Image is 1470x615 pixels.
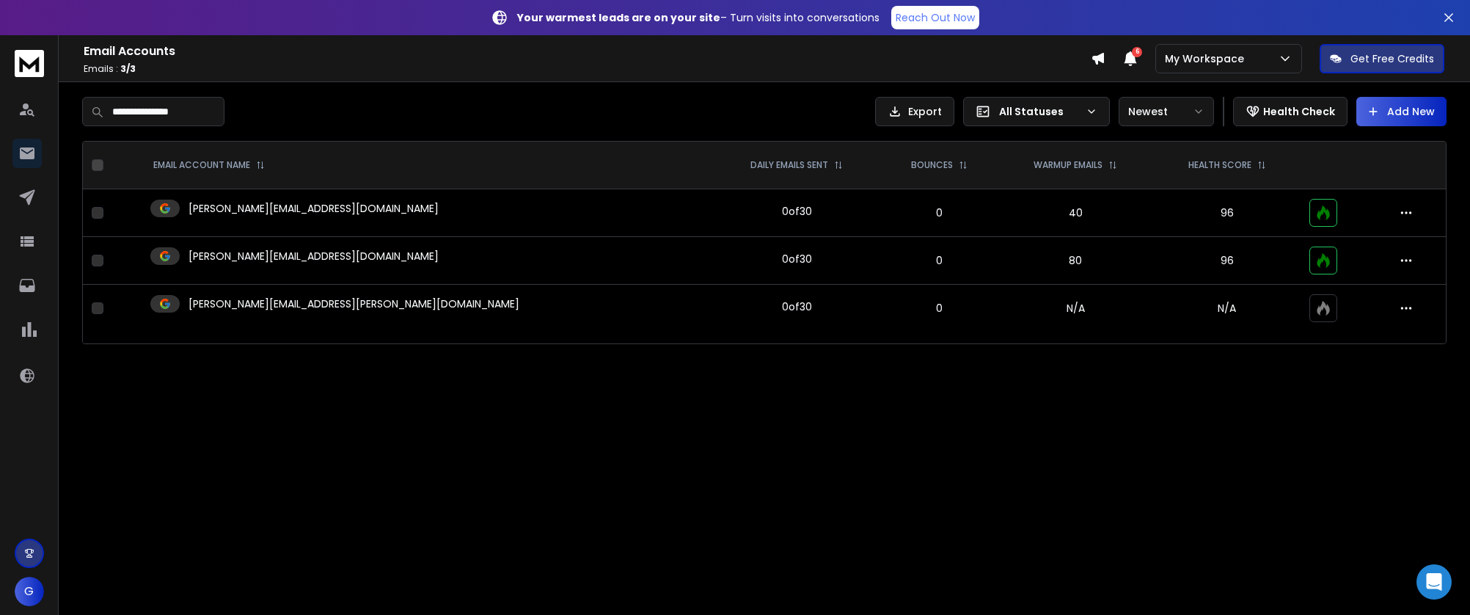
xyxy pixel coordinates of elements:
[1153,237,1301,285] td: 96
[517,10,880,25] p: – Turn visits into conversations
[896,10,975,25] p: Reach Out Now
[153,159,265,171] div: EMAIL ACCOUNT NAME
[1162,301,1292,316] p: N/A
[998,189,1153,237] td: 40
[875,97,954,126] button: Export
[1188,159,1251,171] p: HEALTH SCORE
[189,249,439,263] p: [PERSON_NAME][EMAIL_ADDRESS][DOMAIN_NAME]
[15,50,44,77] img: logo
[782,252,812,266] div: 0 of 30
[1356,97,1447,126] button: Add New
[890,301,989,316] p: 0
[1165,51,1250,66] p: My Workspace
[15,577,44,606] button: G
[999,104,1080,119] p: All Statuses
[189,201,439,216] p: [PERSON_NAME][EMAIL_ADDRESS][DOMAIN_NAME]
[891,6,979,29] a: Reach Out Now
[890,253,989,268] p: 0
[1416,564,1452,600] div: Open Intercom Messenger
[1233,97,1347,126] button: Health Check
[1350,51,1434,66] p: Get Free Credits
[1119,97,1214,126] button: Newest
[84,63,1091,75] p: Emails :
[1153,189,1301,237] td: 96
[189,296,519,311] p: [PERSON_NAME][EMAIL_ADDRESS][PERSON_NAME][DOMAIN_NAME]
[890,205,989,220] p: 0
[120,62,136,75] span: 3 / 3
[1320,44,1444,73] button: Get Free Credits
[1034,159,1102,171] p: WARMUP EMAILS
[1263,104,1335,119] p: Health Check
[517,10,720,25] strong: Your warmest leads are on your site
[782,299,812,314] div: 0 of 30
[998,237,1153,285] td: 80
[750,159,828,171] p: DAILY EMAILS SENT
[911,159,953,171] p: BOUNCES
[782,204,812,219] div: 0 of 30
[1132,47,1142,57] span: 6
[84,43,1091,60] h1: Email Accounts
[998,285,1153,332] td: N/A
